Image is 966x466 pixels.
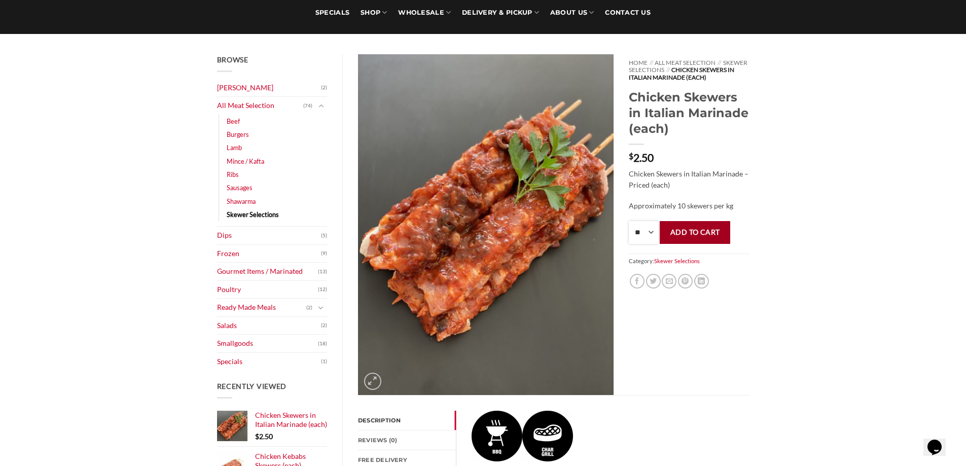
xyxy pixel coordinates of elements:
[646,274,661,289] a: Share on Twitter
[321,318,327,333] span: (2)
[227,115,240,128] a: Beef
[321,228,327,243] span: (5)
[662,274,676,289] a: Email to a Friend
[255,432,273,441] bdi: 2.50
[522,411,573,461] img: Chicken Skewers in Italian Marinade (each)
[217,263,318,280] a: Gourmet Items / Marinated
[655,59,715,66] a: All Meat Selection
[217,55,248,64] span: Browse
[629,66,734,81] span: Chicken Skewers in Italian Marinade (each)
[654,258,700,264] a: Skewer Selections
[629,89,749,136] h1: Chicken Skewers in Italian Marinade (each)
[718,59,721,66] span: //
[227,155,264,168] a: Mince / Kafta
[217,299,307,316] a: Ready Made Meals
[227,181,253,194] a: Sausages
[629,59,747,74] a: Skewer Selections
[629,254,749,268] span: Category:
[318,264,327,279] span: (13)
[217,382,287,390] span: Recently Viewed
[321,354,327,369] span: (1)
[318,282,327,297] span: (12)
[227,141,242,154] a: Lamb
[321,80,327,95] span: (2)
[629,168,749,191] p: Chicken Skewers in Italian Marinade – Priced (each)
[678,274,693,289] a: Pin on Pinterest
[630,274,645,289] a: Share on Facebook
[321,246,327,261] span: (9)
[358,54,614,395] img: Chicken Skewers in Italian Marinade (each)
[629,59,648,66] a: Home
[629,152,633,160] span: $
[364,373,381,390] a: Zoom
[227,128,249,141] a: Burgers
[255,432,259,441] span: $
[217,97,304,115] a: All Meat Selection
[217,335,318,352] a: Smallgoods
[629,151,654,164] bdi: 2.50
[358,431,456,450] a: Reviews (0)
[472,411,522,461] img: Chicken Skewers in Italian Marinade (each)
[318,336,327,351] span: (18)
[227,195,256,208] a: Shawarma
[217,317,321,335] a: Salads
[217,227,321,244] a: Dips
[650,59,653,66] span: //
[315,302,327,313] button: Toggle
[217,79,321,97] a: [PERSON_NAME]
[227,168,239,181] a: Ribs
[694,274,709,289] a: Share on LinkedIn
[660,221,730,244] button: Add to cart
[227,208,279,221] a: Skewer Selections
[217,281,318,299] a: Poultry
[255,411,327,428] span: Chicken Skewers in Italian Marinade (each)
[666,66,670,74] span: //
[315,100,327,112] button: Toggle
[629,200,749,212] p: Approximately 10 skewers per kg
[303,98,312,114] span: (74)
[923,425,956,456] iframe: chat widget
[306,300,312,315] span: (2)
[217,245,321,263] a: Frozen
[358,411,456,430] a: Description
[255,411,328,429] a: Chicken Skewers in Italian Marinade (each)
[217,353,321,371] a: Specials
